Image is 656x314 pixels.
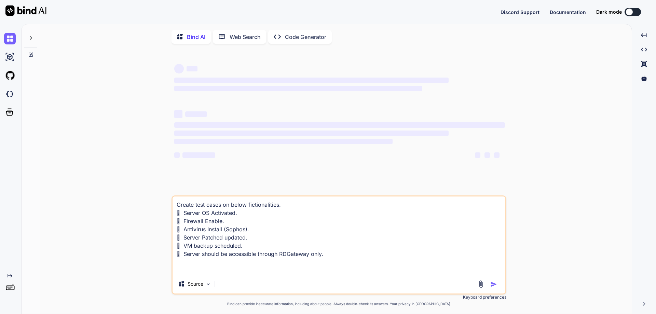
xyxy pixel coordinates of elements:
[188,281,203,287] p: Source
[174,64,184,73] span: ‌
[230,33,261,41] p: Web Search
[4,88,16,100] img: darkCloudIdeIcon
[182,152,215,158] span: ‌
[174,131,449,136] span: ‌
[172,295,506,300] p: Keyboard preferences
[185,111,207,117] span: ‌
[187,33,205,41] p: Bind AI
[550,9,586,16] button: Documentation
[174,86,422,91] span: ‌
[490,281,497,288] img: icon
[172,301,506,306] p: Bind can provide inaccurate information, including about people. Always double-check its answers....
[477,280,485,288] img: attachment
[596,9,622,15] span: Dark mode
[285,33,326,41] p: Code Generator
[174,152,180,158] span: ‌
[205,281,211,287] img: Pick Models
[187,66,197,71] span: ‌
[501,9,539,15] span: Discord Support
[4,33,16,44] img: chat
[5,5,46,16] img: Bind AI
[550,9,586,15] span: Documentation
[475,152,480,158] span: ‌
[174,78,449,83] span: ‌
[174,139,393,144] span: ‌
[174,110,182,118] span: ‌
[494,152,500,158] span: ‌
[173,196,505,274] textarea: Create test cases on below fictionalities.  Server OS Activated.  Firewall Enable.  Antivirus ...
[501,9,539,16] button: Discord Support
[174,122,505,128] span: ‌
[484,152,490,158] span: ‌
[4,70,16,81] img: githubLight
[4,51,16,63] img: ai-studio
